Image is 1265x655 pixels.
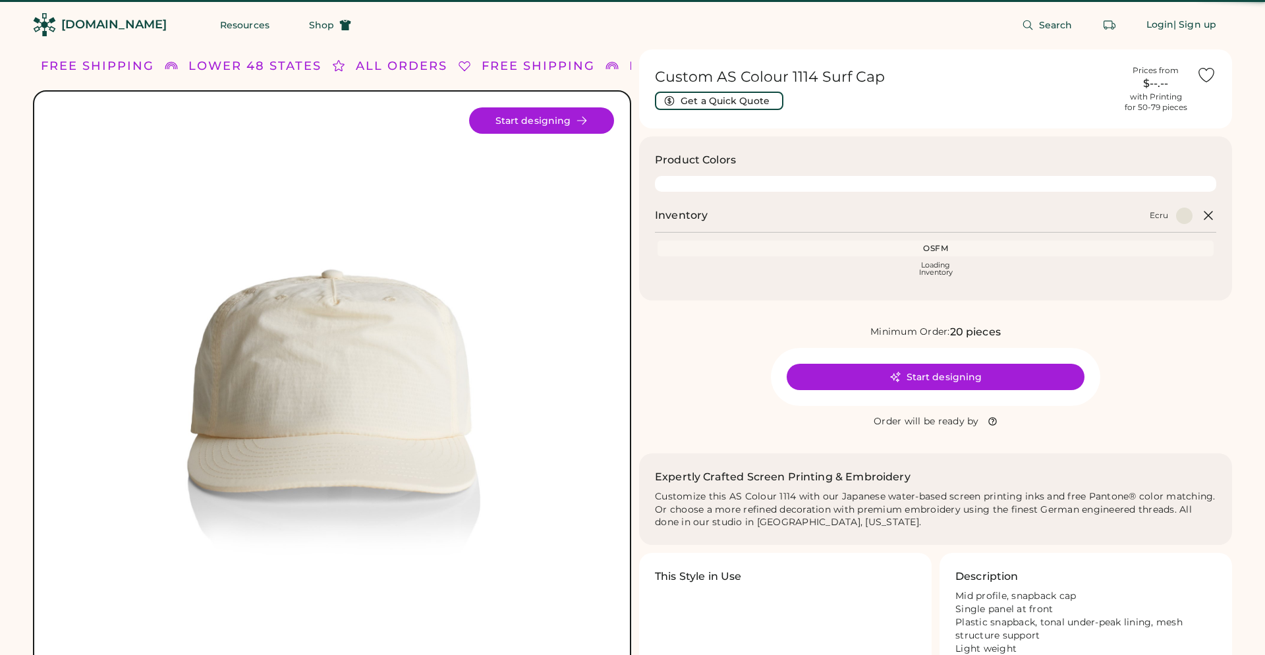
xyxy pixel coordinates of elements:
[1173,18,1216,32] div: | Sign up
[655,152,736,168] h3: Product Colors
[655,569,742,584] h3: This Style in Use
[660,243,1211,254] div: OSFM
[787,364,1084,390] button: Start designing
[1125,92,1187,113] div: with Printing for 50-79 pieces
[1133,65,1179,76] div: Prices from
[293,12,367,38] button: Shop
[188,57,322,75] div: LOWER 48 STATES
[469,107,614,134] button: Start designing
[870,326,950,339] div: Minimum Order:
[482,57,595,75] div: FREE SHIPPING
[61,16,167,33] div: [DOMAIN_NAME]
[950,324,1001,340] div: 20 pieces
[1150,210,1168,221] div: Ecru
[655,68,1115,86] h1: Custom AS Colour 1114 Surf Cap
[41,57,154,75] div: FREE SHIPPING
[1096,12,1123,38] button: Retrieve an order
[629,57,762,75] div: LOWER 48 STATES
[955,569,1019,584] h3: Description
[655,490,1216,530] div: Customize this AS Colour 1114 with our Japanese water-based screen printing inks and free Pantone...
[204,12,285,38] button: Resources
[655,469,911,485] h2: Expertly Crafted Screen Printing & Embroidery
[1123,76,1189,92] div: $--.--
[1006,12,1088,38] button: Search
[919,262,953,276] div: Loading Inventory
[874,415,979,428] div: Order will be ready by
[1146,18,1174,32] div: Login
[1039,20,1073,30] span: Search
[309,20,334,30] span: Shop
[655,208,708,223] h2: Inventory
[356,57,447,75] div: ALL ORDERS
[33,13,56,36] img: Rendered Logo - Screens
[655,92,783,110] button: Get a Quick Quote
